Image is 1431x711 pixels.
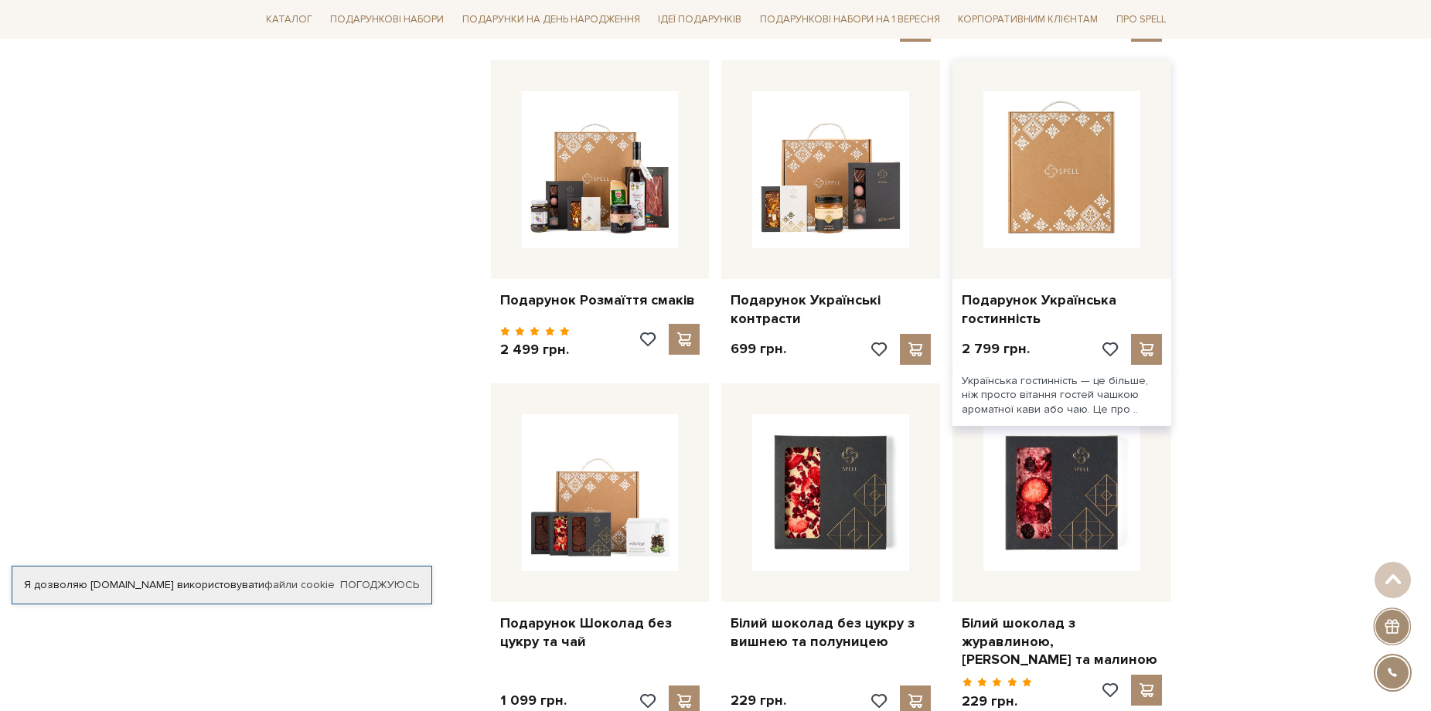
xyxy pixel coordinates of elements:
a: Каталог [260,8,319,32]
p: 2 499 грн. [500,341,571,359]
a: Подарункові набори на 1 Вересня [754,6,946,32]
p: 1 099 грн. [500,692,567,709]
a: Подарунок Шоколад без цукру та чай [500,614,700,651]
a: Білий шоколад без цукру з вишнею та полуницею [731,614,931,651]
a: Погоджуюсь [340,578,419,592]
a: Білий шоколад з журавлиною, [PERSON_NAME] та малиною [962,614,1162,668]
img: Подарунок Українська гостинність [983,91,1140,248]
a: Подарунок Розмаїття смаків [500,291,700,309]
div: Українська гостинність — це більше, ніж просто вітання гостей чашкою ароматної кави або чаю. Це п... [952,365,1171,426]
p: 2 799 грн. [962,340,1030,358]
a: Подарунок Українська гостинність [962,291,1162,328]
a: Подарункові набори [324,8,450,32]
a: Подарунки на День народження [456,8,646,32]
a: файли cookie [264,578,335,591]
a: Корпоративним клієнтам [952,6,1104,32]
a: Подарунок Українські контрасти [731,291,931,328]
p: 229 грн. [962,692,1032,710]
a: Ідеї подарунків [652,8,748,32]
div: Я дозволяю [DOMAIN_NAME] використовувати [12,578,431,592]
a: Про Spell [1110,8,1172,32]
p: 229 грн. [731,692,786,709]
p: 699 грн. [731,340,786,358]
